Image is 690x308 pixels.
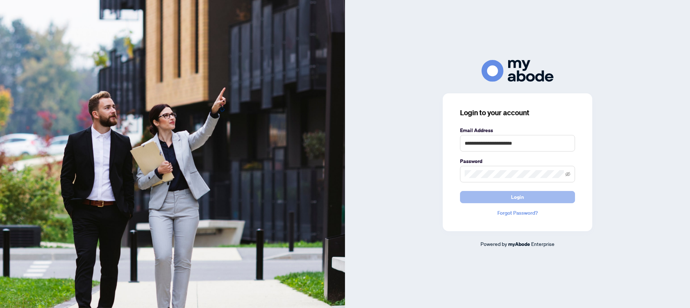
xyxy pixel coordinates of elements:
span: Enterprise [531,241,555,247]
a: myAbode [508,240,530,248]
button: Login [460,191,575,203]
span: eye-invisible [565,172,570,177]
span: Login [511,191,524,203]
label: Email Address [460,126,575,134]
img: ma-logo [482,60,553,82]
a: Forgot Password? [460,209,575,217]
h3: Login to your account [460,108,575,118]
span: Powered by [480,241,507,247]
label: Password [460,157,575,165]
